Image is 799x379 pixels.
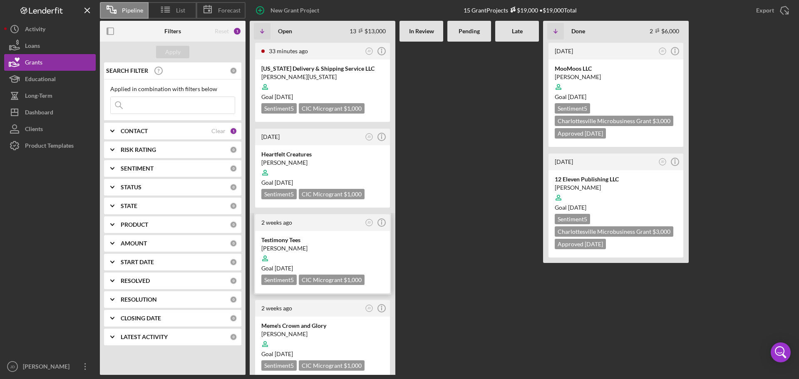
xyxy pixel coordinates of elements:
time: 2025-09-04 20:44 [261,219,292,226]
time: 2025-09-08 12:16 [261,133,280,140]
div: $19,000 [508,7,538,14]
time: 2025-06-17 01:30 [555,47,573,54]
div: 1 [230,127,237,135]
div: Heartfelt Creatures [261,150,384,159]
button: JD [657,46,668,57]
div: Sentiment 5 [555,103,590,114]
text: JD [367,307,371,310]
b: Pending [459,28,480,35]
div: 15 Grant Projects • $19,000 Total [464,7,577,14]
div: Clients [25,121,43,139]
span: $1,000 [344,191,362,198]
div: [PERSON_NAME][US_STATE] [261,73,384,81]
b: Filters [164,28,181,35]
text: JD [661,160,664,163]
time: 2025-05-27 07:48 [555,158,573,165]
time: 10/05/2025 [275,265,293,272]
button: Activity [4,21,96,37]
button: Apply [156,46,189,58]
span: List [176,7,185,14]
a: [DATE]JDMooMoos LLC[PERSON_NAME]Goal [DATE]Sentiment5Charlottesville Microbusiness Grant $3,000Ap... [547,42,685,148]
button: JD [364,131,375,143]
b: CLOSING DATE [121,315,161,322]
text: JD [367,50,371,52]
b: Late [512,28,523,35]
div: MooMoos LLC [555,64,677,73]
div: Export [756,2,774,19]
time: 2025-09-16 15:28 [269,47,308,54]
div: [US_STATE] Delivery & Shipping Service LLC [261,64,384,73]
a: 2 weeks agoJDTestimony Tees[PERSON_NAME]Goal [DATE]Sentiment5CIC Microgrant $1,000 [254,213,391,295]
button: Educational [4,71,96,87]
div: CIC Microgrant [299,189,365,199]
div: Activity [25,21,45,40]
div: Testimony Tees [261,236,384,244]
button: Loans [4,37,96,54]
text: JD [367,135,371,138]
button: Export [748,2,795,19]
b: CONTACT [121,128,148,134]
div: Reset [215,28,229,35]
div: [PERSON_NAME] [21,358,75,377]
span: Goal [261,350,293,357]
div: Loans [25,37,40,56]
b: STATE [121,203,137,209]
span: Goal [261,265,293,272]
span: $1,000 [344,276,362,283]
div: New Grant Project [270,2,319,19]
b: Open [278,28,292,35]
button: Dashboard [4,104,96,121]
div: [PERSON_NAME] [261,330,384,338]
div: 0 [230,315,237,322]
span: Goal [555,204,586,211]
button: JD [364,217,375,228]
span: Forecast [218,7,241,14]
b: PRODUCT [121,221,148,228]
span: Goal [261,93,293,100]
div: 0 [230,277,237,285]
button: Grants [4,54,96,71]
time: 05/29/2025 [568,93,586,100]
div: Product Templates [25,137,74,156]
time: 05/29/2025 [568,204,586,211]
b: AMOUNT [121,240,147,247]
div: Charlottesville Microbusiness Grant $3,000 [555,116,673,126]
div: CIC Microgrant [299,360,365,371]
div: Applied in combination with filters below [110,86,235,92]
div: [PERSON_NAME] [555,73,677,81]
button: Clients [4,121,96,137]
text: JD [367,221,371,224]
b: RISK RATING [121,146,156,153]
div: Approved [DATE] [555,239,606,249]
div: Sentiment 5 [261,189,297,199]
a: 33 minutes agoJD[US_STATE] Delivery & Shipping Service LLC[PERSON_NAME][US_STATE]Goal [DATE]Senti... [254,42,391,123]
div: 12 Eleven Publishing LLC [555,175,677,183]
div: 1 [233,27,241,35]
div: Apply [165,46,181,58]
button: Product Templates [4,137,96,154]
button: JD [657,156,668,168]
time: 10/03/2025 [275,350,293,357]
span: $1,000 [344,362,362,369]
div: 0 [230,183,237,191]
div: Sentiment 5 [261,275,297,285]
div: 2 $6,000 [650,27,679,35]
span: Goal [555,93,586,100]
b: START DATE [121,259,154,265]
button: New Grant Project [250,2,328,19]
div: 0 [230,221,237,228]
div: Sentiment 5 [555,214,590,224]
div: 0 [230,240,237,247]
div: Sentiment 5 [261,360,297,371]
button: Long-Term [4,87,96,104]
a: [DATE]JD12 Eleven Publishing LLC[PERSON_NAME]Goal [DATE]Sentiment5Charlottesville Microbusiness G... [547,152,685,259]
span: Pipeline [122,7,143,14]
div: Educational [25,71,56,89]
